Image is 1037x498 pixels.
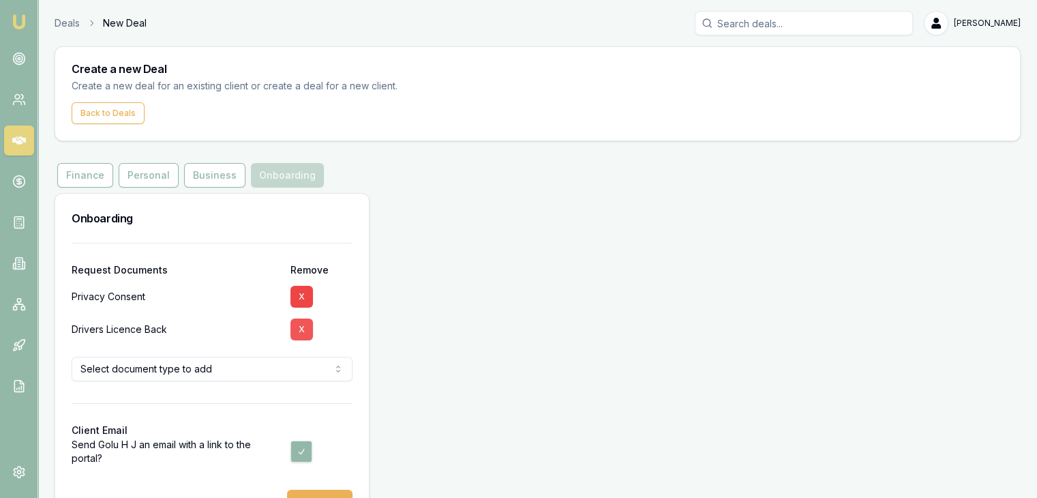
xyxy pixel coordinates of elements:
button: Finance [57,163,113,188]
div: Client Email [72,426,352,435]
button: X [290,319,313,340]
h3: Onboarding [72,210,352,226]
label: Send Golu H J an email with a link to the portal? [72,438,280,465]
div: Request Documents [72,265,280,275]
div: Drivers Licence Back [72,313,280,346]
button: Back to Deals [72,102,145,124]
a: Deals [55,16,80,30]
button: Business [184,163,245,188]
button: X [290,286,313,308]
div: Remove [290,265,352,275]
div: Privacy Consent [72,280,280,313]
span: [PERSON_NAME] [954,18,1021,29]
input: Search deals [695,11,913,35]
button: Personal [119,163,179,188]
p: Create a new deal for an existing client or create a deal for a new client. [72,78,421,94]
h3: Create a new Deal [72,63,1004,74]
img: emu-icon-u.png [11,14,27,30]
nav: breadcrumb [55,16,147,30]
span: New Deal [103,16,147,30]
